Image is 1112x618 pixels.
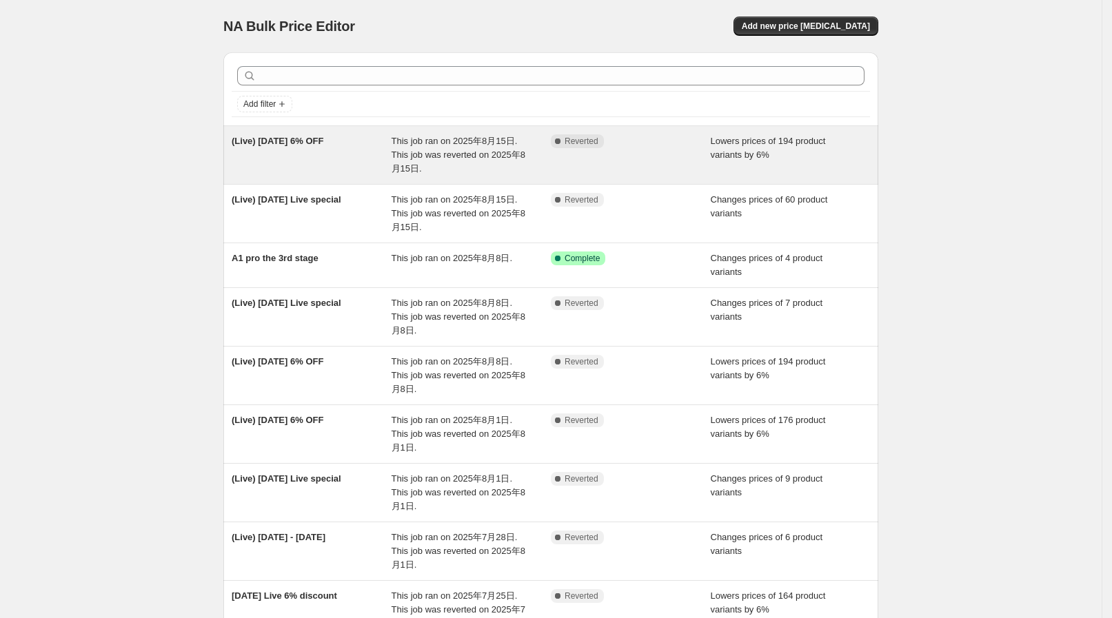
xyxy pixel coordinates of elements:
span: Add filter [243,99,276,110]
span: Lowers prices of 176 product variants by 6% [711,415,826,439]
span: Reverted [565,590,598,601]
span: Reverted [565,298,598,309]
span: NA Bulk Price Editor [223,19,355,34]
span: [DATE] Live 6% discount [232,590,337,601]
button: Add filter [237,96,292,112]
span: (Live) [DATE] Live special [232,473,341,484]
span: This job ran on 2025年8月8日. This job was reverted on 2025年8月8日. [392,298,525,336]
span: Add new price [MEDICAL_DATA] [742,21,870,32]
span: This job ran on 2025年8月1日. This job was reverted on 2025年8月1日. [392,473,525,511]
span: Reverted [565,415,598,426]
span: Changes prices of 9 product variants [711,473,823,497]
span: (Live) [DATE] 6% OFF [232,356,323,367]
span: Reverted [565,532,598,543]
span: Reverted [565,356,598,367]
span: Complete [565,253,600,264]
span: This job ran on 2025年8月8日. This job was reverted on 2025年8月8日. [392,356,525,394]
span: This job ran on 2025年8月8日. [392,253,513,263]
span: This job ran on 2025年8月15日. This job was reverted on 2025年8月15日. [392,194,525,232]
span: Lowers prices of 164 product variants by 6% [711,590,826,615]
span: Reverted [565,194,598,205]
span: Changes prices of 60 product variants [711,194,828,218]
span: (Live) [DATE] - [DATE] [232,532,325,542]
span: This job ran on 2025年8月1日. This job was reverted on 2025年8月1日. [392,415,525,453]
span: Lowers prices of 194 product variants by 6% [711,136,826,160]
span: (Live) [DATE] Live special [232,298,341,308]
span: (Live) [DATE] 6% OFF [232,415,323,425]
span: A1 pro the 3rd stage [232,253,319,263]
span: This job ran on 2025年8月15日. This job was reverted on 2025年8月15日. [392,136,525,174]
span: Lowers prices of 194 product variants by 6% [711,356,826,380]
span: Reverted [565,473,598,484]
span: Changes prices of 7 product variants [711,298,823,322]
span: This job ran on 2025年7月28日. This job was reverted on 2025年8月1日. [392,532,525,570]
span: (Live) [DATE] Live special [232,194,341,205]
span: Changes prices of 6 product variants [711,532,823,556]
span: Reverted [565,136,598,147]
button: Add new price [MEDICAL_DATA] [734,17,878,36]
span: Changes prices of 4 product variants [711,253,823,277]
span: (Live) [DATE] 6% OFF [232,136,323,146]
